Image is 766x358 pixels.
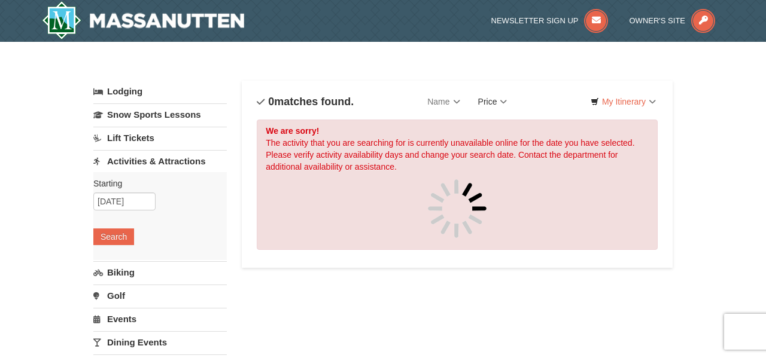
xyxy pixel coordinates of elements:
a: Biking [93,261,227,283]
a: Massanutten Resort [42,1,244,39]
label: Starting [93,178,218,189]
span: Newsletter Sign Up [491,16,579,25]
button: Search [93,228,134,245]
span: 0 [268,96,274,108]
a: Lodging [93,81,227,102]
a: Activities & Attractions [93,150,227,172]
a: Newsletter Sign Up [491,16,609,25]
a: Lift Tickets [93,127,227,149]
a: Events [93,308,227,330]
img: spinner.gif [427,179,487,238]
img: Massanutten Resort Logo [42,1,244,39]
span: Owner's Site [630,16,686,25]
h4: matches found. [257,96,354,108]
a: Snow Sports Lessons [93,103,227,126]
strong: We are sorry! [266,126,319,136]
a: Owner's Site [630,16,716,25]
a: Golf [93,284,227,307]
a: Price [469,90,516,114]
a: My Itinerary [583,93,664,111]
a: Name [418,90,469,114]
a: Dining Events [93,331,227,353]
div: The activity that you are searching for is currently unavailable online for the date you have sel... [257,120,658,250]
